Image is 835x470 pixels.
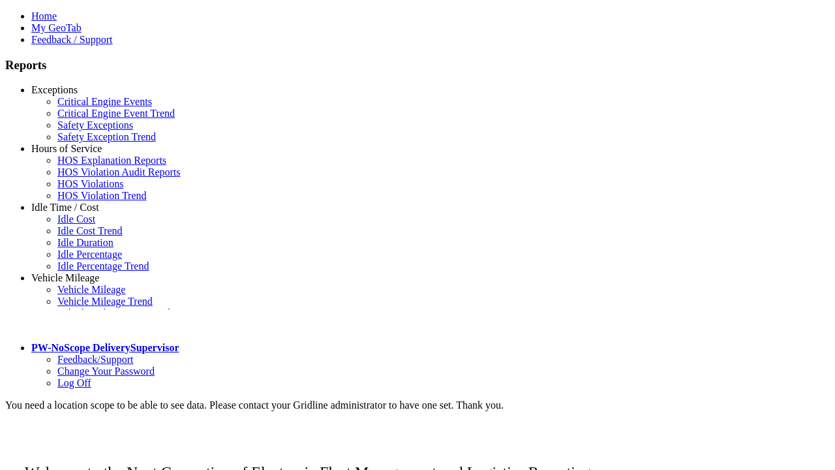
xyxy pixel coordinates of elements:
[57,96,152,107] a: Critical Engine Events
[57,190,147,201] a: HOS Violation Trend
[57,213,95,225] a: Idle Cost
[31,342,179,353] a: PW-NoScope DeliverySupervisor
[57,354,133,365] a: Feedback/Support
[57,296,153,307] a: Vehicle Mileage Trend
[31,34,112,45] a: Feedback / Support
[57,108,175,119] a: Critical Engine Event Trend
[57,366,155,377] a: Change Your Password
[5,58,830,72] h3: Reports
[57,119,133,131] a: Safety Exceptions
[57,377,91,388] a: Log Off
[31,22,82,33] a: My GeoTab
[57,178,123,189] a: HOS Violations
[57,284,125,295] a: Vehicle Mileage
[31,272,99,283] a: Vehicle Mileage
[57,260,149,272] a: Idle Percentage Trend
[57,166,181,178] a: HOS Violation Audit Reports
[57,131,156,142] a: Safety Exception Trend
[31,10,57,22] a: Home
[31,84,78,95] a: Exceptions
[31,202,99,213] a: Idle Time / Cost
[5,399,830,411] div: You need a location scope to be able to see data. Please contact your Gridline administrator to h...
[57,237,114,248] a: Idle Duration
[57,307,170,319] a: Vehicle Mileage By Period
[57,249,122,260] a: Idle Percentage
[57,155,166,166] a: HOS Explanation Reports
[31,143,102,154] a: Hours of Service
[57,225,123,236] a: Idle Cost Trend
